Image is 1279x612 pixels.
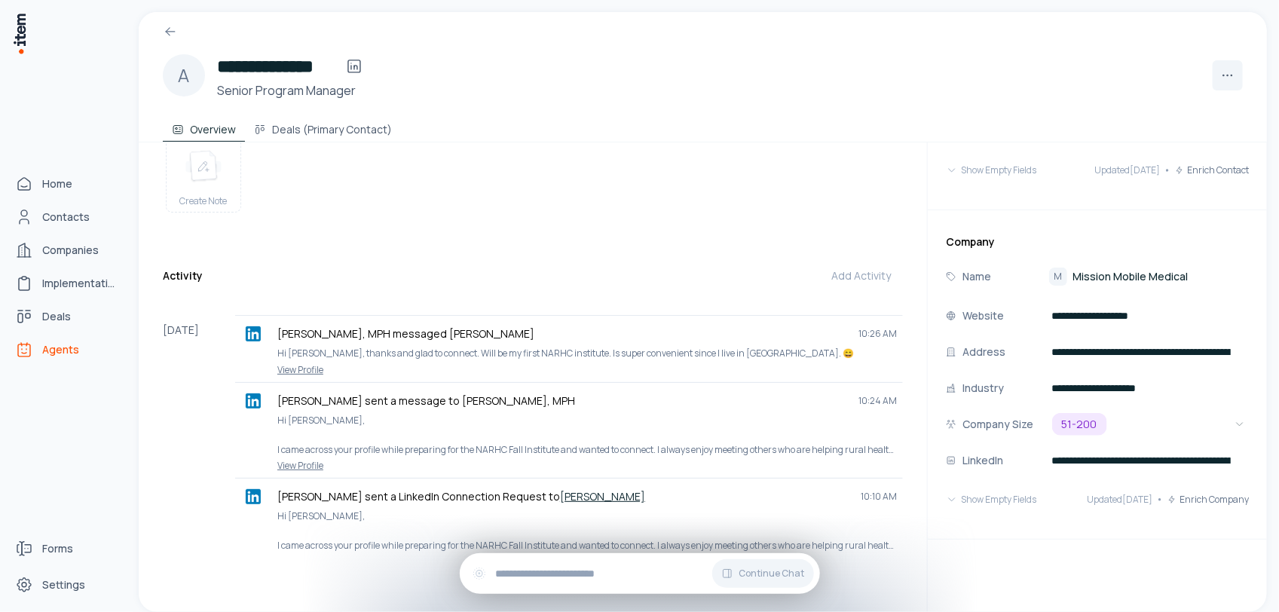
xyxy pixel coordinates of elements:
[185,150,222,183] img: create note
[861,491,897,503] span: 10:10 AM
[42,342,79,357] span: Agents
[246,326,261,341] img: linkedin logo
[9,534,124,564] a: Forms
[180,195,228,207] span: Create Note
[42,176,72,191] span: Home
[163,112,245,142] button: Overview
[946,155,1036,185] button: Show Empty Fields
[277,346,897,361] p: Hi [PERSON_NAME], thanks and glad to connect. Will be my first NARHC institute. Is super convenie...
[163,54,205,96] div: A
[1073,269,1189,284] span: Mission Mobile Medical
[245,112,401,142] button: Deals (Primary Contact)
[1213,60,1243,90] button: More actions
[277,442,897,457] p: I came across your profile while preparing for the NARHC Fall Institute and wanted to connect. I ...
[42,210,90,225] span: Contacts
[42,577,85,592] span: Settings
[712,559,814,588] button: Continue Chat
[12,12,27,55] img: Item Brain Logo
[1049,268,1067,286] div: M
[246,393,261,409] img: linkedin logo
[1087,494,1152,506] span: Updated [DATE]
[962,268,991,285] p: Name
[962,380,1004,396] p: Industry
[277,489,849,504] p: [PERSON_NAME] sent a LinkedIn Connection Request to
[946,234,1249,249] h3: Company
[42,309,71,324] span: Deals
[739,568,805,580] span: Continue Chat
[1167,485,1249,515] button: Enrich Company
[962,308,1004,324] p: Website
[246,489,261,504] img: linkedin logo
[9,570,124,600] a: Settings
[277,413,897,428] p: Hi [PERSON_NAME],
[9,335,124,365] a: Agents
[560,489,645,503] a: [PERSON_NAME]
[962,344,1005,360] p: Address
[1049,268,1189,286] a: MMission Mobile Medical
[277,538,897,553] p: I came across your profile while preparing for the NARHC Fall Institute and wanted to connect. I ...
[1094,164,1160,176] span: Updated [DATE]
[241,364,897,376] a: View Profile
[858,328,897,340] span: 10:26 AM
[9,268,124,298] a: implementations
[277,393,846,409] p: [PERSON_NAME] sent a message to [PERSON_NAME], MPH
[9,169,124,199] a: Home
[163,268,203,283] h3: Activity
[277,509,897,524] p: Hi [PERSON_NAME],
[163,315,235,559] div: [DATE]
[819,261,903,291] button: Add Activity
[946,485,1036,515] button: Show Empty Fields
[217,81,369,99] h3: Senior Program Manager
[460,553,820,594] div: Continue Chat
[962,452,1003,469] p: LinkedIn
[241,460,897,472] a: View Profile
[42,243,99,258] span: Companies
[9,301,124,332] a: deals
[277,326,846,341] p: [PERSON_NAME], MPH messaged [PERSON_NAME]
[962,416,1033,433] p: Company Size
[166,137,241,213] button: create noteCreate Note
[42,276,118,291] span: Implementations
[9,202,124,232] a: Contacts
[1175,155,1249,185] button: Enrich Contact
[858,395,897,407] span: 10:24 AM
[42,541,73,556] span: Forms
[9,235,124,265] a: Companies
